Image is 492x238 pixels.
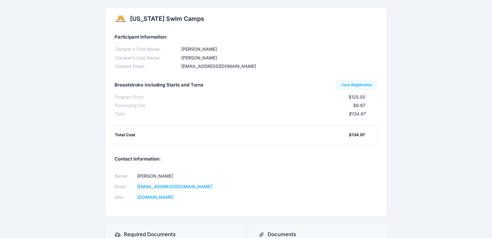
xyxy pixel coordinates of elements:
[115,46,180,53] div: Camper's First Name:
[137,194,174,200] a: [DOMAIN_NAME]
[145,102,365,109] div: $9.97
[115,111,124,117] div: Total
[135,171,238,182] td: [PERSON_NAME]
[115,132,349,138] div: Total Cost
[268,231,296,238] h3: Documents
[180,46,377,53] div: [PERSON_NAME]
[115,63,180,70] div: Contact Email:
[349,94,365,100] span: $125.00
[115,102,145,109] div: Processing Fee
[115,156,377,162] h5: Contact Information:
[115,82,203,88] h5: Breaststroke including Starts and Turns
[115,55,180,61] div: Camper's Last Name:
[137,184,212,189] a: [EMAIL_ADDRESS][DOMAIN_NAME]
[115,171,135,182] td: Name:
[130,15,204,22] h2: [US_STATE] Swim Camps
[124,231,176,238] h3: Required Documents
[115,94,143,100] div: Program Price
[115,192,135,203] td: Site:
[180,63,377,70] div: [EMAIL_ADDRESS][DOMAIN_NAME]
[115,182,135,192] td: Email:
[115,35,377,40] h5: Participant Information:
[124,111,365,117] div: $134.97
[336,80,377,90] a: View Registration
[180,55,377,61] div: [PERSON_NAME]
[349,132,365,138] div: $134.97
